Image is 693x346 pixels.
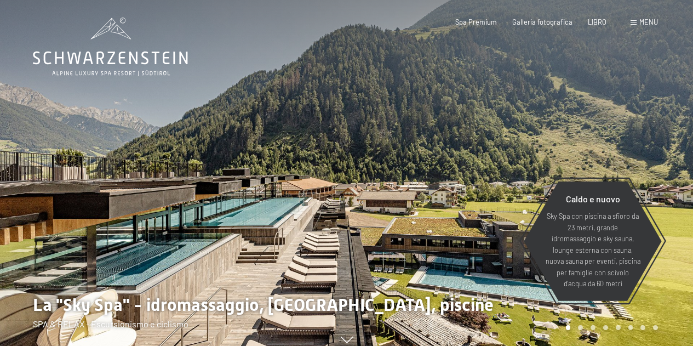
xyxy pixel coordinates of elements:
a: LIBRO [588,18,606,26]
font: menu [639,18,658,26]
div: Pagina 8 della giostra [653,325,658,330]
div: Pagina 5 della giostra [616,325,621,330]
div: Pagina 2 della giostra [578,325,583,330]
font: Caldo e nuovo [566,194,620,204]
div: Paginazione carosello [562,325,658,330]
div: Pagina 4 del carosello [603,325,608,330]
font: Sky Spa con piscina a sfioro da 23 metri, grande idromassaggio e sky sauna, lounge esterna con sa... [546,212,640,288]
a: Caldo e nuovo Sky Spa con piscina a sfioro da 23 metri, grande idromassaggio e sky sauna, lounge ... [523,181,662,302]
div: Pagina 6 della giostra [628,325,633,330]
div: Pagina 3 della giostra [591,325,595,330]
div: Carosello Pagina 7 [640,325,645,330]
div: Pagina Carosello 1 (Diapositiva corrente) [566,325,571,330]
a: Spa Premium [455,18,497,26]
a: Galleria fotografica [512,18,572,26]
